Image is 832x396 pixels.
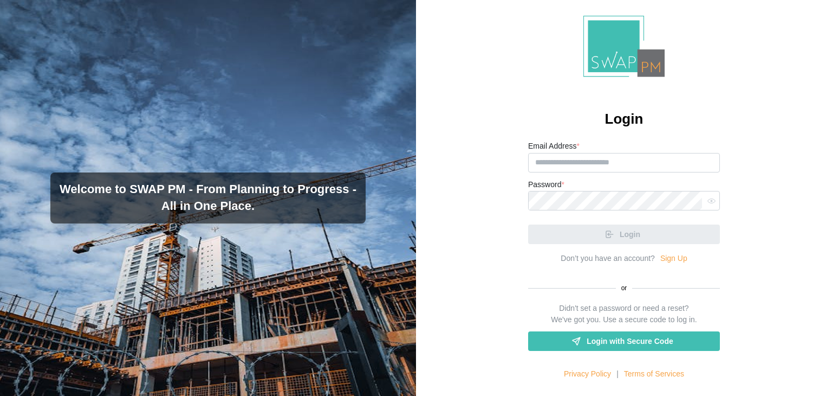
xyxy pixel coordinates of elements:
[528,179,564,191] label: Password
[59,181,357,215] h3: Welcome to SWAP PM - From Planning to Progress - All in One Place.
[660,253,687,265] a: Sign Up
[587,332,673,350] span: Login with Secure Code
[528,283,720,293] div: or
[564,368,611,380] a: Privacy Policy
[624,368,684,380] a: Terms of Services
[551,303,697,326] div: Didn't set a password or need a reset? We've got you. Use a secure code to log in.
[561,253,655,265] div: Don’t you have an account?
[528,331,720,351] a: Login with Secure Code
[616,368,619,380] div: |
[583,16,665,77] img: Logo
[528,140,580,152] label: Email Address
[605,110,643,129] h2: Login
